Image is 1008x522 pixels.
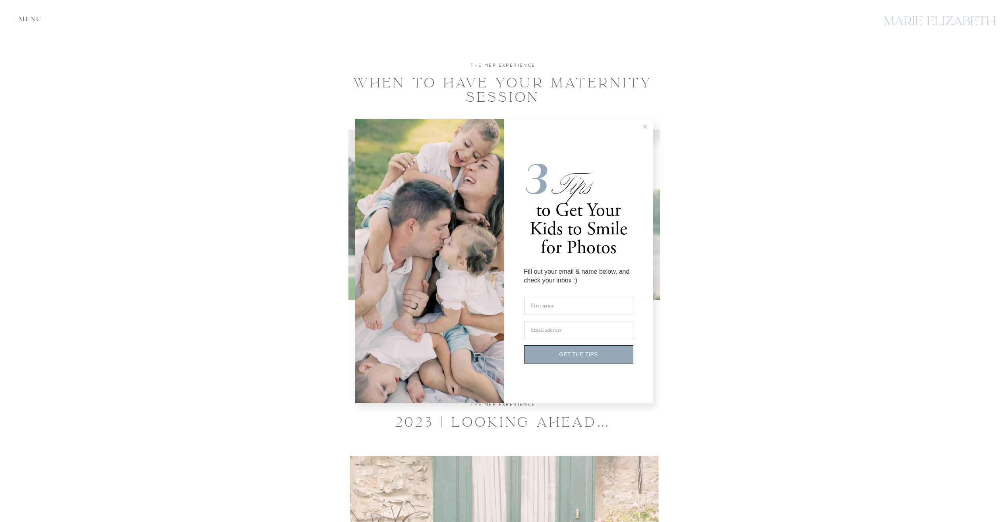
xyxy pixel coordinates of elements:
span: F [531,302,534,309]
span: to Get Your Kids to Smile for Photos [530,199,627,260]
button: GET THE TIPS [524,345,633,363]
span: Email addr [531,327,555,334]
i: 3 [524,153,549,206]
span: ess [555,327,561,334]
span: irst name [534,302,555,309]
div: Fill out your email & name below, and check your inbox :) [524,267,633,285]
span: Tips [549,166,587,204]
span: GET THE TIPS [559,351,598,358]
